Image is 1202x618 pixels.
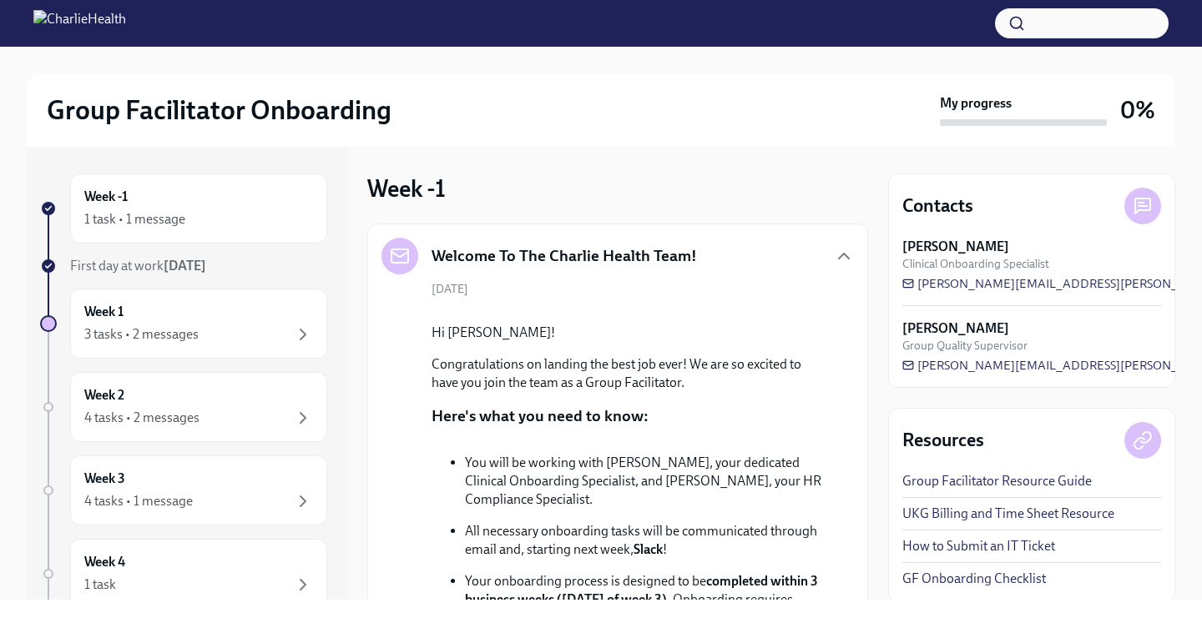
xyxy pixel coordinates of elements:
div: 4 tasks • 1 message [84,492,193,510]
a: Week 24 tasks • 2 messages [40,372,327,442]
a: How to Submit an IT Ticket [902,537,1055,555]
h4: Contacts [902,193,973,219]
h4: Resources [902,428,984,453]
a: Group Facilitator Resource Guide [902,472,1092,490]
img: CharlieHealth [33,10,126,37]
a: Week 41 task [40,539,327,609]
span: Clinical Onboarding Specialist [902,256,1049,272]
h6: Week 2 [84,386,124,404]
strong: My progress [940,94,1012,113]
strong: [DATE] [164,258,206,274]
p: Here's what you need to know: [432,405,649,427]
h6: Week 3 [84,470,125,488]
a: Week 13 tasks • 2 messages [40,289,327,359]
span: [DATE] [432,281,468,297]
h5: Welcome To The Charlie Health Team! [432,245,697,267]
p: Congratulations on landing the best job ever! We are so excited to have you join the team as a Gr... [432,355,827,392]
a: UKG Billing and Time Sheet Resource [902,505,1114,523]
div: 3 tasks • 2 messages [84,325,199,344]
h6: Week -1 [84,188,128,206]
strong: Slack [634,541,663,557]
div: 1 task • 1 message [84,210,185,229]
span: Group Quality Supervisor [902,338,1028,354]
h3: Week -1 [367,173,446,203]
h3: 0% [1120,95,1155,125]
p: All necessary onboarding tasks will be communicated through email and, starting next week, ! [465,522,827,559]
p: You will be working with [PERSON_NAME], your dedicated Clinical Onboarding Specialist, and [PERSO... [465,454,827,509]
a: Week 34 tasks • 1 message [40,455,327,525]
h6: Week 4 [84,553,125,571]
p: Hi [PERSON_NAME]! [432,324,827,342]
a: Week -11 task • 1 message [40,173,327,244]
h2: Group Facilitator Onboarding [47,93,391,127]
div: 4 tasks • 2 messages [84,409,199,427]
strong: [PERSON_NAME] [902,238,1009,256]
a: First day at work[DATE] [40,257,327,275]
strong: [PERSON_NAME] [902,319,1009,338]
a: GF Onboarding Checklist [902,570,1046,588]
div: 1 task [84,575,116,594]
h6: Week 1 [84,303,124,321]
span: First day at work [70,258,206,274]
